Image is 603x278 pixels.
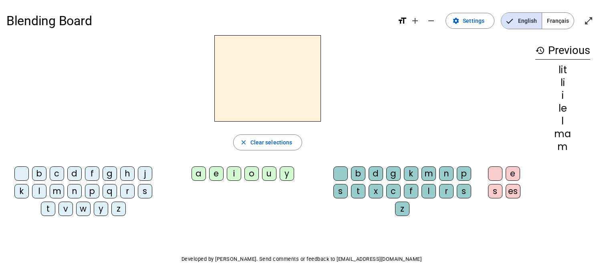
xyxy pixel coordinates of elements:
[423,13,439,29] button: Decrease font size
[410,16,420,26] mat-icon: add
[369,166,383,181] div: d
[535,46,545,55] mat-icon: history
[41,202,55,216] div: t
[138,166,152,181] div: j
[535,78,590,88] div: li
[439,184,454,198] div: r
[6,8,391,34] h1: Blending Board
[457,166,471,181] div: p
[535,142,590,152] div: m
[85,166,99,181] div: f
[227,166,241,181] div: i
[6,254,597,264] p: Developed by [PERSON_NAME]. Send comments or feedback to [EMAIL_ADDRESS][DOMAIN_NAME]
[386,166,401,181] div: g
[351,166,365,181] div: b
[280,166,294,181] div: y
[581,13,597,29] button: Enter full screen
[452,17,460,24] mat-icon: settings
[58,202,73,216] div: v
[85,184,99,198] div: p
[463,16,484,26] span: Settings
[506,166,520,181] div: e
[192,166,206,181] div: a
[404,184,418,198] div: f
[50,184,64,198] div: m
[397,16,407,26] mat-icon: format_size
[395,202,409,216] div: z
[421,184,436,198] div: l
[14,184,29,198] div: k
[120,166,135,181] div: h
[535,129,590,139] div: ma
[501,13,542,29] span: English
[262,166,276,181] div: u
[32,166,46,181] div: b
[333,184,348,198] div: s
[584,16,593,26] mat-icon: open_in_full
[94,202,108,216] div: y
[404,166,418,181] div: k
[535,104,590,113] div: le
[32,184,46,198] div: l
[209,166,224,181] div: e
[67,166,82,181] div: d
[457,184,471,198] div: s
[103,166,117,181] div: g
[386,184,401,198] div: c
[138,184,152,198] div: s
[240,139,247,146] mat-icon: close
[76,202,91,216] div: w
[50,166,64,181] div: c
[542,13,574,29] span: Français
[407,13,423,29] button: Increase font size
[535,65,590,75] div: lit
[244,166,259,181] div: o
[369,184,383,198] div: x
[506,184,520,198] div: es
[111,202,126,216] div: z
[535,42,590,60] h3: Previous
[501,12,574,29] mat-button-toggle-group: Language selection
[426,16,436,26] mat-icon: remove
[103,184,117,198] div: q
[439,166,454,181] div: n
[120,184,135,198] div: r
[351,184,365,198] div: t
[488,184,502,198] div: s
[250,138,292,147] span: Clear selections
[446,13,494,29] button: Settings
[67,184,82,198] div: n
[233,134,303,150] button: Clear selections
[421,166,436,181] div: m
[535,116,590,126] div: l
[535,91,590,100] div: i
